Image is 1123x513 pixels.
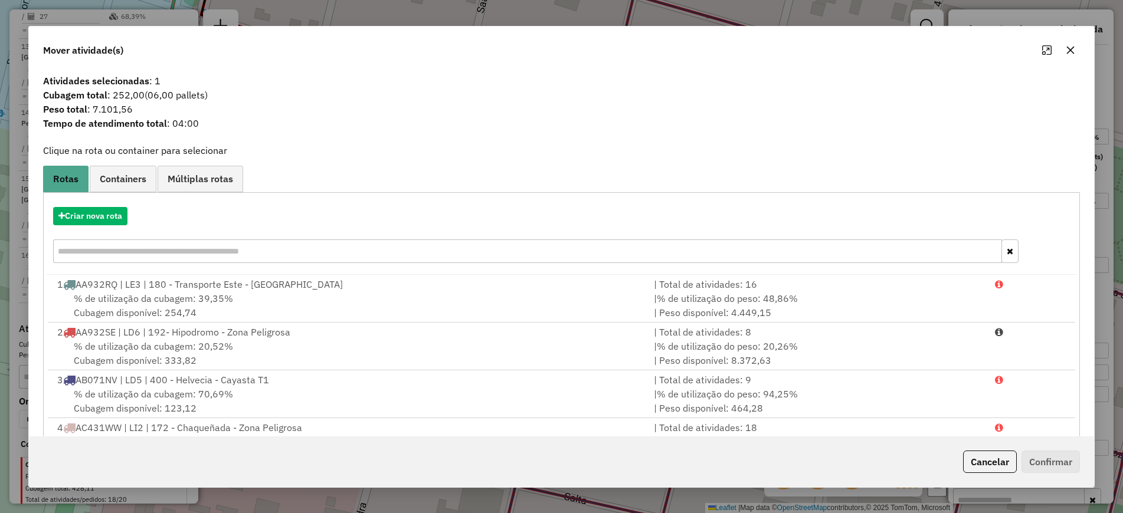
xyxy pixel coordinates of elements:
span: : 7.101,56 [36,102,1088,116]
span: Rotas [53,174,78,183]
div: | | Peso disponível: 8.372,63 [647,339,988,367]
i: Porcentagens após mover as atividades: Cubagem: 94,40% Peso: 115,99% [995,423,1003,432]
span: % de utilização do peso: 94,25% [657,388,798,400]
span: Containers [100,174,146,183]
span: (06,00 pallets) [145,89,208,101]
span: Múltiplas rotas [168,174,233,183]
div: | Total de atividades: 18 [647,420,988,435]
div: Cubagem disponível: 123,12 [50,387,647,415]
div: Cubagem disponível: 275,53 [50,435,647,463]
span: : 04:00 [36,116,1088,130]
span: % de utilização da cubagem: 70,69% [74,388,233,400]
button: Cancelar [963,450,1017,473]
span: : 1 [36,74,1088,88]
div: | | Peso disponível: 4.449,15 [647,291,988,320]
div: | | Peso disponível: 5.618,61 [647,435,988,463]
div: 2 [50,325,647,339]
span: AA932RQ | LE3 | 180 - Transporte Este - [GEOGRAPHIC_DATA] [76,278,343,290]
span: % de utilização da cubagem: 34,40% [74,436,233,448]
div: | Total de atividades: 16 [647,277,988,291]
span: : 252,00 [36,88,1088,102]
button: Criar nova rota [53,207,127,225]
span: % de utilização do peso: 48,86% [657,292,798,304]
span: % de utilização da cubagem: 20,52% [74,340,233,352]
i: Porcentagens após mover as atividades: Cubagem: 130,69% Peso: 182,18% [995,375,1003,384]
strong: Cubagem total [43,89,107,101]
div: 1 [50,277,647,291]
span: % de utilização do peso: 39,42% [657,436,798,448]
span: % de utilização da cubagem: 39,35% [74,292,233,304]
i: Porcentagens após mover as atividades: Cubagem: 80,52% Peso: 87,89% [995,327,1003,337]
div: | Total de atividades: 8 [647,325,988,339]
div: 4 [50,420,647,435]
span: AC431WW | LI2 | 172 - Chaqueñada - Zona Peligrosa [76,422,302,433]
div: Cubagem disponível: 254,74 [50,291,647,320]
div: | Total de atividades: 9 [647,373,988,387]
i: Porcentagens após mover as atividades: Cubagem: 99,35% Peso: 130,49% [995,279,1003,289]
span: % de utilização do peso: 20,26% [657,340,798,352]
span: AA932SE | LD6 | 192- Hipodromo - Zona Peligrosa [76,326,290,338]
strong: Peso total [43,103,87,115]
strong: Atividades selecionadas [43,75,149,87]
div: | | Peso disponível: 464,28 [647,387,988,415]
span: Mover atividade(s) [43,43,123,57]
strong: Tempo de atendimento total [43,117,167,129]
button: Maximize [1037,41,1056,60]
div: Cubagem disponível: 333,82 [50,339,647,367]
label: Clique na rota ou container para selecionar [43,143,227,157]
div: 3 [50,373,647,387]
span: AB071NV | LD5 | 400 - Helvecia - Cayasta T1 [76,374,269,386]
